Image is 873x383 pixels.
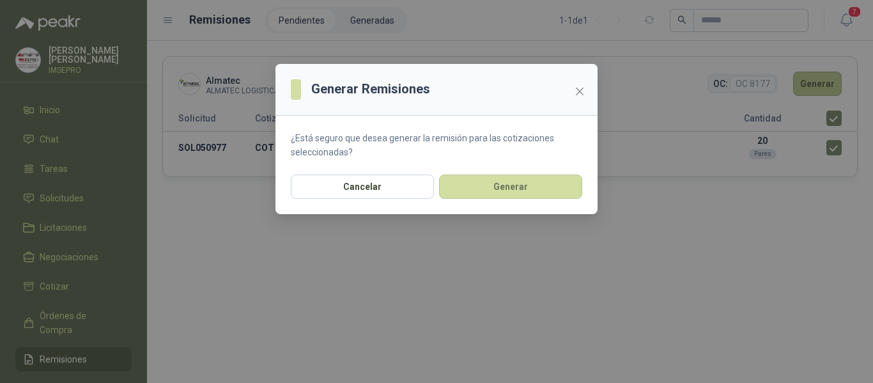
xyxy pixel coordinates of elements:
[311,79,430,99] h3: Generar Remisiones
[569,81,590,102] button: Close
[291,131,582,159] p: ¿Está seguro que desea generar la remisión para las cotizaciones seleccionadas?
[575,86,585,97] span: close
[439,175,582,199] button: Generar
[291,175,434,199] button: Cancelar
